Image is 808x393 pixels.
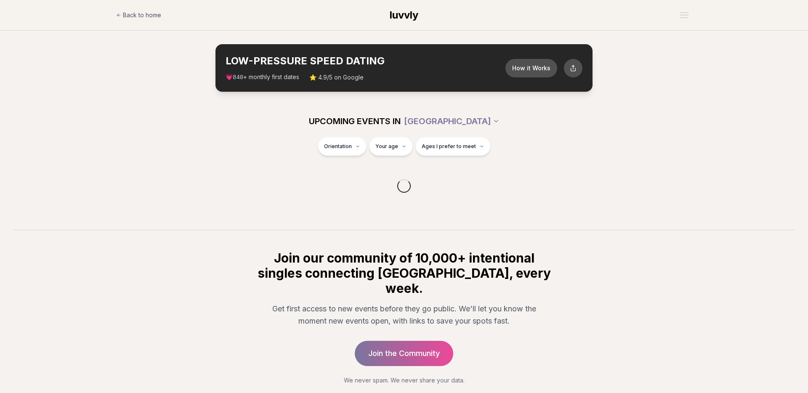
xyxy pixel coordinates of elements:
[256,250,552,296] h2: Join our community of 10,000+ intentional singles connecting [GEOGRAPHIC_DATA], every week.
[309,73,364,82] span: ⭐ 4.9/5 on Google
[309,115,401,127] span: UPCOMING EVENTS IN
[677,9,692,21] button: Open menu
[390,8,418,22] a: luvvly
[256,376,552,385] p: We never spam. We never share your data.
[404,112,500,130] button: [GEOGRAPHIC_DATA]
[355,341,453,366] a: Join the Community
[233,74,243,81] span: 840
[226,54,505,68] h2: LOW-PRESSURE SPEED DATING
[226,73,299,82] span: 💗 + monthly first dates
[369,137,412,156] button: Your age
[416,137,490,156] button: Ages I prefer to meet
[263,303,545,327] p: Get first access to new events before they go public. We'll let you know the moment new events op...
[318,137,366,156] button: Orientation
[505,59,557,77] button: How it Works
[390,9,418,21] span: luvvly
[324,143,352,150] span: Orientation
[123,11,161,19] span: Back to home
[116,7,161,24] a: Back to home
[422,143,476,150] span: Ages I prefer to meet
[375,143,398,150] span: Your age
